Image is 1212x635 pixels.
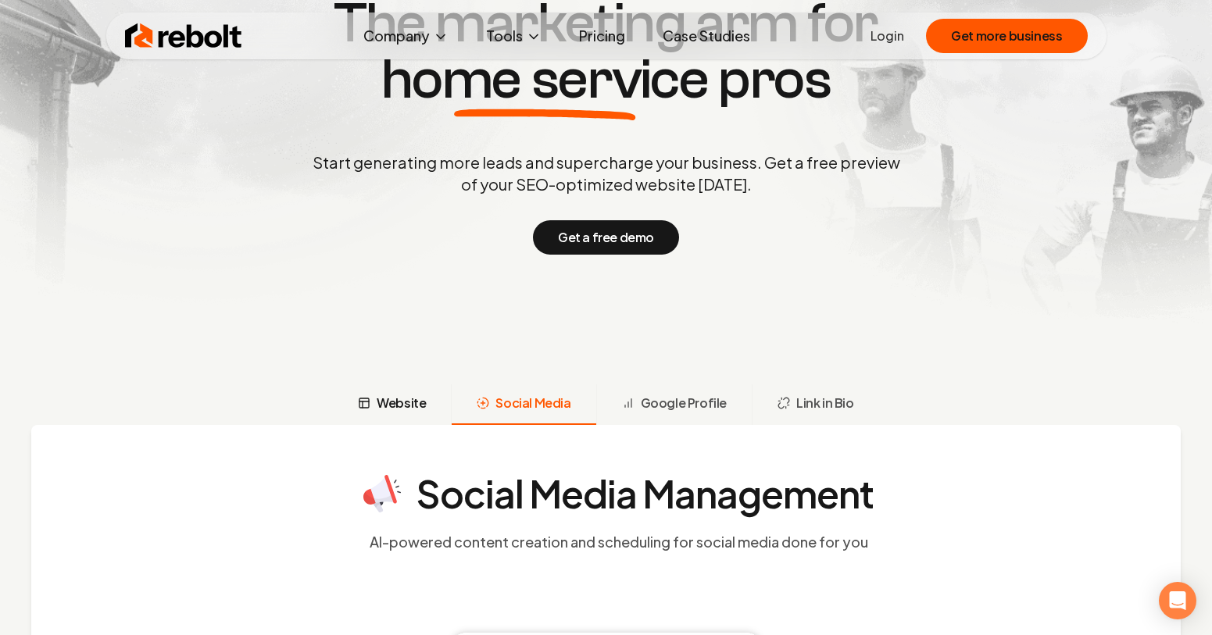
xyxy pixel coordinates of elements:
a: Pricing [567,20,638,52]
span: Website [377,394,426,412]
a: Case Studies [650,20,763,52]
button: Link in Bio [752,384,879,425]
button: Company [351,20,461,52]
button: Get more business [926,19,1087,53]
a: Login [871,27,904,45]
button: Social Media [451,384,595,425]
button: Website [333,384,451,425]
button: Get a free demo [533,220,679,255]
h4: Social Media Management [417,475,874,512]
button: Google Profile [596,384,752,425]
div: Open Intercom Messenger [1159,582,1196,619]
span: Social Media [495,394,570,412]
span: home service [381,52,709,108]
span: Link in Bio [796,394,854,412]
button: Tools [474,20,554,52]
p: Start generating more leads and supercharge your business. Get a free preview of your SEO-optimiz... [309,152,903,195]
span: Google Profile [641,394,727,412]
img: Rebolt Logo [125,20,242,52]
